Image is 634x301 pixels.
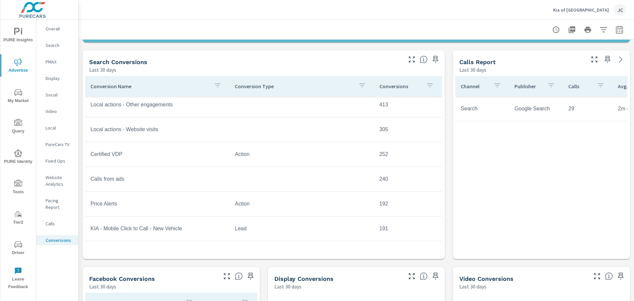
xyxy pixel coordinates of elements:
[222,271,232,282] button: Make Fullscreen
[46,25,73,32] p: Overall
[374,220,442,237] td: 191
[461,83,488,90] p: Channel
[374,196,442,212] td: 192
[374,171,442,187] td: 240
[36,196,78,212] div: Pacing Report
[459,282,486,290] p: Last 30 days
[430,271,441,282] span: Save this to your personalized report
[85,121,229,138] td: Local actions - Website visits
[46,125,73,131] p: Local
[46,108,73,115] p: Video
[229,196,374,212] td: Action
[36,90,78,100] div: Social
[509,100,563,117] td: Google Search
[553,7,609,13] p: Kia of [GEOGRAPHIC_DATA]
[89,58,147,65] h5: Search Conversions
[36,24,78,34] div: Overall
[229,245,374,262] td: Lead
[36,219,78,229] div: Calls
[229,146,374,163] td: Action
[2,89,34,105] span: My Market
[455,100,509,117] td: Search
[36,40,78,50] div: Search
[85,196,229,212] td: Price Alerts
[616,271,626,282] span: Save this to your personalized report
[89,282,116,290] p: Last 30 days
[46,197,73,210] p: Pacing Report
[245,271,256,282] span: Save this to your personalized report
[459,275,513,282] h5: Video Conversions
[565,23,579,36] button: "Export Report to PDF"
[274,282,301,290] p: Last 30 days
[85,146,229,163] td: Certified VDP
[46,42,73,49] p: Search
[374,146,442,163] td: 252
[374,121,442,138] td: 305
[46,92,73,98] p: Social
[602,54,613,65] span: Save this to your personalized report
[614,4,626,16] div: JC
[46,141,73,148] p: PureCars TV
[514,83,542,90] p: Publisher
[568,83,591,90] p: Calls
[597,23,610,36] button: Apply Filters
[36,106,78,116] div: Video
[592,271,602,282] button: Make Fullscreen
[406,271,417,282] button: Make Fullscreen
[46,174,73,187] p: Website Analytics
[274,275,334,282] h5: Display Conversions
[616,54,626,65] a: See more details in report
[0,20,36,293] div: nav menu
[36,172,78,189] div: Website Analytics
[85,96,229,113] td: Local actions - Other engagements
[85,171,229,187] td: Calls from ads
[2,58,34,74] span: Advertise
[229,220,374,237] td: Lead
[406,54,417,65] button: Make Fullscreen
[36,123,78,133] div: Local
[2,149,34,166] span: PURE Identity
[459,58,496,65] h5: Calls Report
[85,245,229,262] td: Clicks to call
[420,272,428,280] span: Display Conversions include Actions, Leads and Unmapped Conversions
[36,156,78,166] div: Fixed Ops
[235,272,243,280] span: Conversions reported by Facebook.
[36,73,78,83] div: Display
[605,272,613,280] span: Video Conversions include Actions, Leads and Unmapped Conversions pulled from Video Ads.
[420,56,428,63] span: Search Conversions include Actions, Leads and Unmapped Conversions
[2,210,34,226] span: Tier2
[235,83,353,90] p: Conversion Type
[36,235,78,245] div: Conversions
[2,180,34,196] span: Tools
[563,100,613,117] td: 29
[46,237,73,244] p: Conversions
[46,158,73,164] p: Fixed Ops
[2,28,34,44] span: PURE Insights
[36,139,78,149] div: PureCars TV
[2,241,34,257] span: Driver
[2,119,34,135] span: Query
[613,23,626,36] button: Select Date Range
[36,57,78,67] div: PMAX
[459,66,486,74] p: Last 30 days
[379,83,421,90] p: Conversions
[2,267,34,291] span: Leave Feedback
[589,54,600,65] button: Make Fullscreen
[46,58,73,65] p: PMAX
[46,75,73,82] p: Display
[89,66,116,74] p: Last 30 days
[89,275,155,282] h5: Facebook Conversions
[430,54,441,65] span: Save this to your personalized report
[374,96,442,113] td: 413
[46,220,73,227] p: Calls
[581,23,594,36] button: Print Report
[85,220,229,237] td: KIA - Mobile Click to Call - New Vehicle
[90,83,208,90] p: Conversion Name
[374,245,442,262] td: 121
